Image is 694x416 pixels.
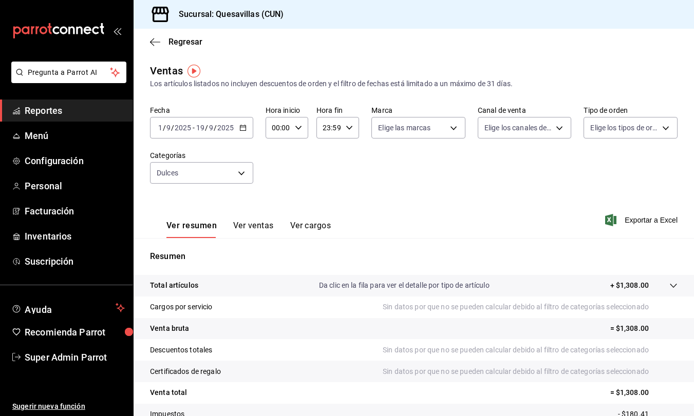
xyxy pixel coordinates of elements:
button: Regresar [150,37,202,47]
span: Super Admin Parrot [25,350,125,364]
span: Pregunta a Parrot AI [28,67,110,78]
span: Ayuda [25,302,111,314]
p: Sin datos por que no se pueden calcular debido al filtro de categorías seleccionado [383,366,678,377]
p: Sin datos por que no se pueden calcular debido al filtro de categorías seleccionado [383,345,678,355]
label: Fecha [150,107,253,114]
span: Dulces [157,168,178,178]
span: Inventarios [25,229,125,243]
p: Cargos por servicio [150,302,213,312]
p: = $1,308.00 [610,323,678,334]
span: Elige las marcas [378,123,430,133]
label: Categorías [150,152,253,159]
span: Menú [25,129,125,143]
span: / [171,124,174,132]
p: Resumen [150,250,678,263]
label: Hora inicio [266,107,308,114]
div: navigation tabs [166,221,331,238]
input: -- [196,124,205,132]
input: -- [166,124,171,132]
span: Elige los canales de venta [484,123,553,133]
input: ---- [217,124,234,132]
p: Venta total [150,387,187,398]
label: Canal de venta [478,107,572,114]
img: Tooltip marker [187,65,200,77]
button: open_drawer_menu [113,27,121,35]
button: Exportar a Excel [607,214,678,226]
button: Ver cargos [290,221,331,238]
p: Descuentos totales [150,345,212,355]
button: Ver resumen [166,221,217,238]
p: = $1,308.00 [610,387,678,398]
span: Reportes [25,104,125,117]
span: / [163,124,166,132]
h3: Sucursal: Quesavillas (CUN) [171,8,284,21]
a: Pregunta a Parrot AI [7,74,126,85]
input: ---- [174,124,192,132]
div: Ventas [150,63,183,78]
p: Da clic en la fila para ver el detalle por tipo de artículo [319,280,490,291]
span: Regresar [168,37,202,47]
p: Sin datos por que no se pueden calcular debido al filtro de categorías seleccionado [383,302,678,312]
span: Suscripción [25,254,125,268]
p: Total artículos [150,280,198,291]
span: Sugerir nueva función [12,401,125,412]
span: Personal [25,179,125,193]
span: - [193,124,195,132]
p: Venta bruta [150,323,189,334]
button: Ver ventas [233,221,274,238]
label: Hora fin [316,107,359,114]
label: Marca [371,107,465,114]
label: Tipo de orden [584,107,678,114]
button: Pregunta a Parrot AI [11,62,126,83]
p: Certificados de regalo [150,366,221,377]
span: / [214,124,217,132]
input: -- [209,124,214,132]
span: / [205,124,208,132]
span: Facturación [25,204,125,218]
p: + $1,308.00 [610,280,649,291]
input: -- [158,124,163,132]
span: Recomienda Parrot [25,325,125,339]
span: Configuración [25,154,125,168]
div: Los artículos listados no incluyen descuentos de orden y el filtro de fechas está limitado a un m... [150,78,678,89]
span: Elige los tipos de orden [590,123,659,133]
